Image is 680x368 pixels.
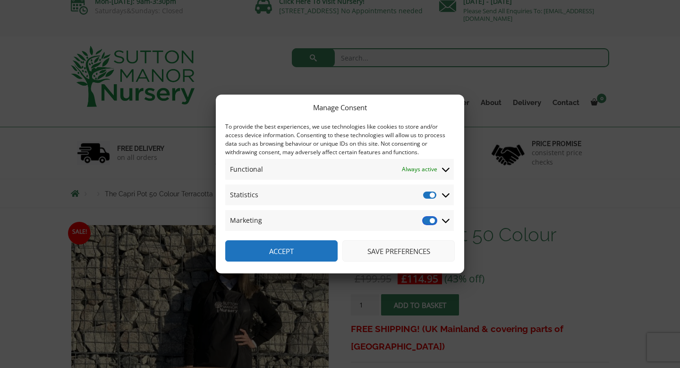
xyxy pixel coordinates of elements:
span: Functional [230,164,263,175]
summary: Statistics [225,184,454,205]
button: Accept [225,240,338,262]
span: Marketing [230,215,262,226]
summary: Marketing [225,210,454,231]
div: Manage Consent [313,102,367,113]
summary: Functional Always active [225,159,454,180]
span: Always active [402,164,437,175]
button: Save preferences [342,240,455,262]
span: Statistics [230,189,258,201]
div: To provide the best experiences, we use technologies like cookies to store and/or access device i... [225,123,454,157]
